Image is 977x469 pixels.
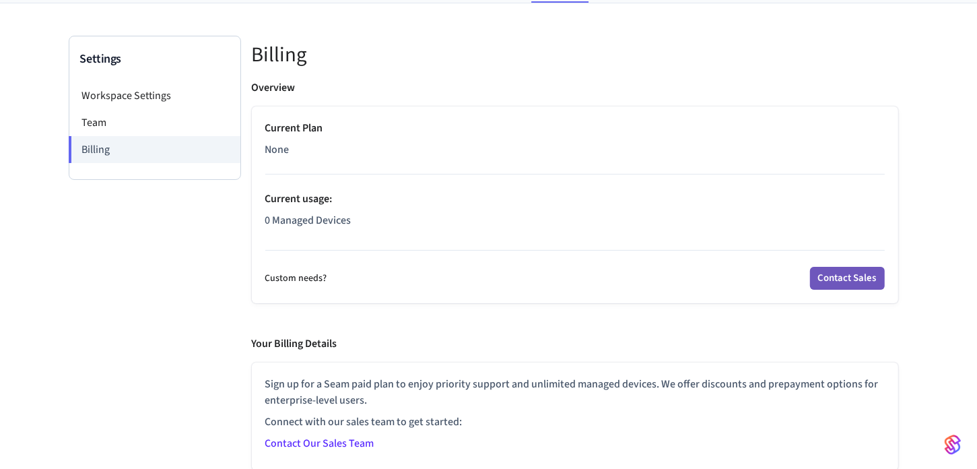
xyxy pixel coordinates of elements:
p: Current Plan [265,120,885,136]
p: Your Billing Details [252,336,337,352]
p: Overview [252,80,296,96]
p: 0 Managed Devices [265,212,885,228]
a: Contact Our Sales Team [265,436,374,451]
li: Billing [69,136,240,163]
h3: Settings [80,50,230,69]
p: Sign up for a Seam paid plan to enjoy priority support and unlimited managed devices. We offer di... [265,376,885,408]
span: None [265,142,290,158]
li: Workspace Settings [69,82,240,109]
h5: Billing [252,41,898,69]
p: Connect with our sales team to get started: [265,414,885,430]
p: Current usage : [265,191,885,207]
div: Custom needs? [265,267,885,290]
button: Contact Sales [810,267,885,290]
li: Team [69,109,240,136]
img: SeamLogoGradient.69752ec5.svg [945,434,961,456]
